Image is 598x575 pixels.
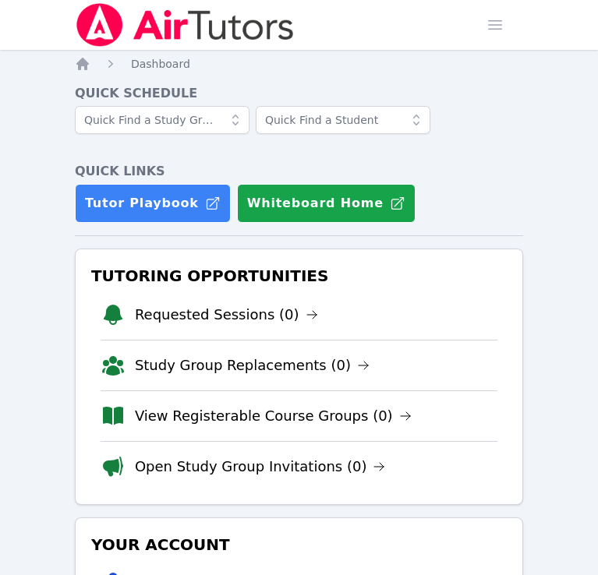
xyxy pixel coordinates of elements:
[135,405,412,427] a: View Registerable Course Groups (0)
[237,184,416,223] button: Whiteboard Home
[135,456,386,478] a: Open Study Group Invitations (0)
[131,56,190,72] a: Dashboard
[88,262,510,290] h3: Tutoring Opportunities
[75,56,523,72] nav: Breadcrumb
[256,106,430,134] input: Quick Find a Student
[75,162,523,181] h4: Quick Links
[135,355,370,376] a: Study Group Replacements (0)
[75,184,231,223] a: Tutor Playbook
[135,304,318,326] a: Requested Sessions (0)
[75,106,249,134] input: Quick Find a Study Group
[131,58,190,70] span: Dashboard
[75,84,523,103] h4: Quick Schedule
[88,531,510,559] h3: Your Account
[75,3,295,47] img: Air Tutors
